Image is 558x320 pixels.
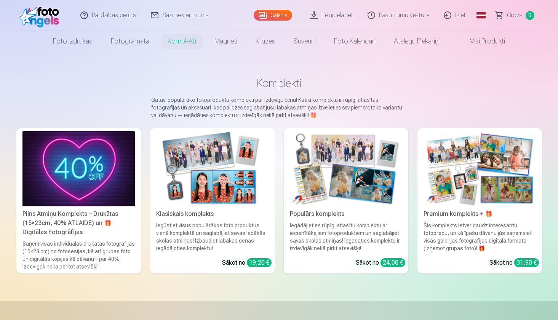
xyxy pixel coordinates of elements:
a: Suvenīri [285,31,325,52]
div: Iegādājieties rūpīgi atlasītu komplektu ar iecienītākajiem fotoproduktiem un saglabājiet savas sk... [287,222,405,252]
img: Klasiskais komplekts [156,131,269,206]
div: Klasiskais komplekts [153,209,272,219]
div: Pilns Atmiņu Komplekts – Drukātas (15×23cm, 40% ATLAIDE) un 🎁 Digitālas Fotogrāfijas [19,209,138,237]
img: /fa1 [19,3,63,27]
a: Premium komplekts + 🎁 Premium komplekts + 🎁Šis komplekts ietver daudz interesantu fotopreču, un k... [417,128,542,273]
div: 31,90 € [514,258,539,267]
div: Iegūstiet visus populārākos foto produktus vienā komplektā un saglabājiet savas labākās skolas at... [153,222,272,252]
a: Visi produkti [449,31,514,52]
span: 0 [526,11,534,20]
div: Saņem visas individuālās drukātās fotogrāfijas (15×23 cm) no fotosesijas, kā arī grupas foto un d... [19,240,138,270]
div: Sākot no [489,258,539,267]
a: Populārs komplektsPopulārs komplektsIegādājieties rūpīgi atlasītu komplektu ar iecienītākajiem fo... [284,128,408,273]
div: Sākot no [356,258,405,267]
img: Pilns Atmiņu Komplekts – Drukātas (15×23cm, 40% ATLAIDE) un 🎁 Digitālas Fotogrāfijas [22,131,135,206]
a: Foto izdrukas [44,31,102,52]
img: Premium komplekts + 🎁 [424,131,536,206]
a: Foto kalendāri [325,31,385,52]
h1: Komplekti [22,76,536,90]
a: Fotogrāmata [102,31,158,52]
a: Magnēti [205,31,246,52]
div: 24,00 € [381,258,405,267]
div: Premium komplekts + 🎁 [420,209,539,219]
a: Pilns Atmiņu Komplekts – Drukātas (15×23cm, 40% ATLAIDE) un 🎁 Digitālas Fotogrāfijas Pilns Atmiņu... [16,128,141,273]
span: Grozs [507,11,523,20]
div: Šis komplekts ietver daudz interesantu fotopreču, un kā īpašu dāvanu jūs saņemsiet visas galerija... [420,222,539,252]
div: Populārs komplekts [287,209,405,219]
img: Populārs komplekts [290,131,402,206]
div: Sākot no [222,258,272,267]
div: 19,20 € [247,258,272,267]
a: Galerija [254,10,292,21]
a: Komplekti [158,31,205,52]
a: Krūzes [246,31,285,52]
a: Atslēgu piekariņi [385,31,449,52]
p: Gatavi populārāko fotoproduktu komplekti par izdevīgu cenu! Katrā komplektā ir rūpīgi atlasītas f... [151,96,407,119]
a: Klasiskais komplektsKlasiskais komplektsIegūstiet visus populārākos foto produktus vienā komplekt... [150,128,275,273]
